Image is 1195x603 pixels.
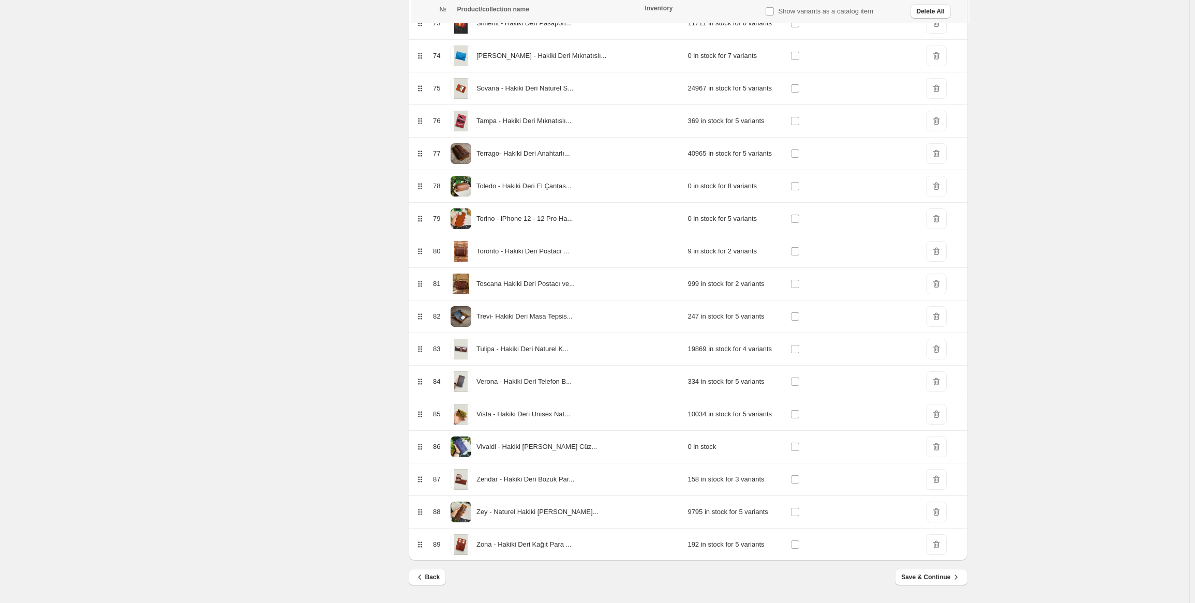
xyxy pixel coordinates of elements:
[433,19,440,27] span: 73
[433,280,440,288] span: 81
[684,268,787,300] td: 999 in stock for 2 variants
[476,376,572,387] p: Verona - Hakiki Deri Telefon B...
[440,6,446,13] span: №
[684,398,787,431] td: 10034 in stock for 5 variants
[476,214,573,224] p: Torino - iPhone 12 - 12 Pro Ha...
[476,409,570,419] p: Vista - Hakiki Deri Unisex Nat...
[476,507,599,517] p: Zey - Naturel Hakiki [PERSON_NAME]...
[645,4,759,12] div: Inventory
[451,436,471,457] img: 35bd6e9f71da479fbf296e41d49eb28b.jpg
[476,18,572,28] p: Simenit - Hakiki Deri Pasaport...
[684,72,787,105] td: 24967 in stock for 5 variants
[684,529,787,561] td: 192 in stock for 5 variants
[433,182,440,190] span: 78
[895,569,967,585] button: Save & Continue
[684,431,787,463] td: 0 in stock
[917,7,945,16] span: Delete All
[433,443,440,450] span: 86
[476,539,572,550] p: Zona - Hakiki Deri Kağıt Para ...
[684,7,787,40] td: 11711 in stock for 6 variants
[433,378,440,385] span: 84
[476,83,573,94] p: Sovana - Hakiki Deri Naturel S...
[433,247,440,255] span: 80
[409,569,446,585] button: Back
[476,116,572,126] p: Tampa - Hakiki Deri Mıknatıslı...
[433,410,440,418] span: 85
[684,496,787,529] td: 9795 in stock for 5 variants
[433,52,440,59] span: 74
[476,181,572,191] p: Toledo - Hakiki Deri El Çantas...
[684,105,787,138] td: 369 in stock for 5 variants
[433,475,440,483] span: 87
[451,306,471,327] img: 96735f61341344bfb2dec241af10b579.jpg
[684,40,787,72] td: 0 in stock for 7 variants
[779,7,874,15] span: Show variants as a catalog item
[433,312,440,320] span: 82
[684,366,787,398] td: 334 in stock for 5 variants
[476,311,573,322] p: Trevi- Hakiki Deri Masa Tepsis...
[415,572,440,582] span: Back
[433,84,440,92] span: 75
[684,463,787,496] td: 158 in stock for 3 variants
[476,474,574,485] p: Zendar - Hakiki Deri Bozuk Par...
[476,344,569,354] p: Tulipa - Hakiki Deri Naturel K...
[476,51,606,61] p: [PERSON_NAME] - Hakiki Deri Mıknatıslı...
[684,170,787,203] td: 0 in stock for 8 variants
[684,235,787,268] td: 9 in stock for 2 variants
[476,279,575,289] p: Toscana Hakiki Deri Postacı ve...
[476,442,597,452] p: Vivaldi - Hakiki [PERSON_NAME] Cüz...
[451,176,471,197] img: 1242e491589e464ea3c005d53e326cd0.jpg
[433,117,440,125] span: 76
[451,208,471,229] img: 30344a45795049609f712a39769a1cd1.jpg
[433,215,440,222] span: 79
[476,148,570,159] p: Terrago- Hakiki Deri Anahtarlı...
[684,300,787,333] td: 247 in stock for 5 variants
[684,138,787,170] td: 40965 in stock for 5 variants
[684,203,787,235] td: 0 in stock for 5 variants
[901,572,961,582] span: Save & Continue
[433,540,440,548] span: 89
[433,345,440,353] span: 83
[457,6,529,13] span: Product/collection name
[433,508,440,516] span: 88
[684,333,787,366] td: 19869 in stock for 4 variants
[451,502,471,522] img: IMG_4298.jpg
[476,246,569,257] p: Toronto - Hakiki Deri Postacı ...
[910,4,951,19] button: Delete All
[451,143,471,164] img: 6ec36c5bf6fe48e0b8b08b8f382881a9.jpg
[433,149,440,157] span: 77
